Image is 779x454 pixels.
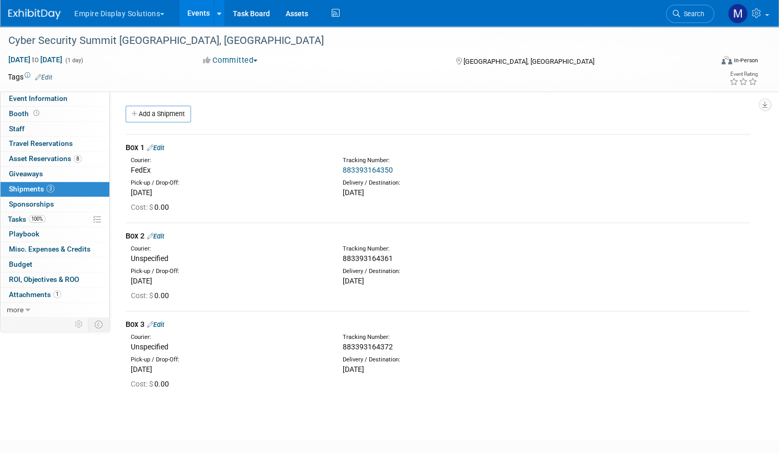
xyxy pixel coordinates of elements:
[47,185,54,192] span: 3
[131,356,327,364] div: Pick-up / Drop-Off:
[9,94,67,103] span: Event Information
[1,227,109,242] a: Playbook
[1,288,109,302] a: Attachments1
[343,166,393,174] a: 883393164350
[666,5,714,23] a: Search
[131,203,173,211] span: 0.00
[131,245,327,253] div: Courier:
[199,55,262,66] button: Committed
[53,290,61,298] span: 1
[29,215,46,223] span: 100%
[343,179,539,187] div: Delivery / Destination:
[9,230,39,238] span: Playbook
[1,197,109,212] a: Sponsorships
[1,122,109,137] a: Staff
[9,200,54,208] span: Sponsorships
[343,187,539,198] div: [DATE]
[131,179,327,187] div: Pick-up / Drop-Off:
[31,109,41,117] span: Booth not reserved yet
[8,72,52,82] td: Tags
[131,156,327,165] div: Courier:
[131,291,173,300] span: 0.00
[147,321,164,328] a: Edit
[1,107,109,121] a: Booth
[64,57,83,64] span: (1 day)
[8,55,63,64] span: [DATE] [DATE]
[733,56,758,64] div: In-Person
[9,124,25,133] span: Staff
[131,267,327,276] div: Pick-up / Drop-Off:
[7,305,24,314] span: more
[680,10,704,18] span: Search
[1,92,109,106] a: Event Information
[1,212,109,227] a: Tasks100%
[131,380,173,388] span: 0.00
[343,267,539,276] div: Delivery / Destination:
[343,356,539,364] div: Delivery / Destination:
[728,4,748,24] img: Matt h
[9,139,73,147] span: Travel Reservations
[9,169,43,178] span: Giveaways
[9,290,61,299] span: Attachments
[131,291,154,300] span: Cost: $
[126,106,191,122] a: Add a Shipment
[70,317,88,331] td: Personalize Event Tab Strip
[9,109,41,118] span: Booth
[35,74,52,81] a: Edit
[9,275,79,283] span: ROI, Objectives & ROO
[1,273,109,287] a: ROI, Objectives & ROO
[131,276,327,286] div: [DATE]
[5,31,694,50] div: Cyber Security Summit [GEOGRAPHIC_DATA], [GEOGRAPHIC_DATA]
[1,182,109,197] a: Shipments3
[131,342,327,352] div: Unspecified
[343,364,539,374] div: [DATE]
[131,364,327,374] div: [DATE]
[88,317,110,331] td: Toggle Event Tabs
[464,58,594,65] span: [GEOGRAPHIC_DATA], [GEOGRAPHIC_DATA]
[343,343,393,351] span: 883393164372
[131,165,327,175] div: FedEx
[131,333,327,342] div: Courier:
[131,253,327,264] div: Unspecified
[1,137,109,151] a: Travel Reservations
[1,167,109,181] a: Giveaways
[131,203,154,211] span: Cost: $
[343,245,592,253] div: Tracking Number:
[126,231,750,242] div: Box 2
[131,187,327,198] div: [DATE]
[646,54,758,70] div: Event Format
[343,276,539,286] div: [DATE]
[343,254,393,263] span: 883393164361
[74,155,82,163] span: 8
[8,215,46,223] span: Tasks
[126,319,750,330] div: Box 3
[147,144,164,152] a: Edit
[147,232,164,240] a: Edit
[1,257,109,272] a: Budget
[729,72,758,77] div: Event Rating
[9,185,54,193] span: Shipments
[9,154,82,163] span: Asset Reservations
[1,242,109,257] a: Misc. Expenses & Credits
[9,260,32,268] span: Budget
[9,245,91,253] span: Misc. Expenses & Credits
[131,380,154,388] span: Cost: $
[343,333,592,342] div: Tracking Number:
[8,9,61,19] img: ExhibitDay
[1,303,109,317] a: more
[721,56,732,64] img: Format-Inperson.png
[1,152,109,166] a: Asset Reservations8
[30,55,40,64] span: to
[343,156,592,165] div: Tracking Number:
[126,142,750,153] div: Box 1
